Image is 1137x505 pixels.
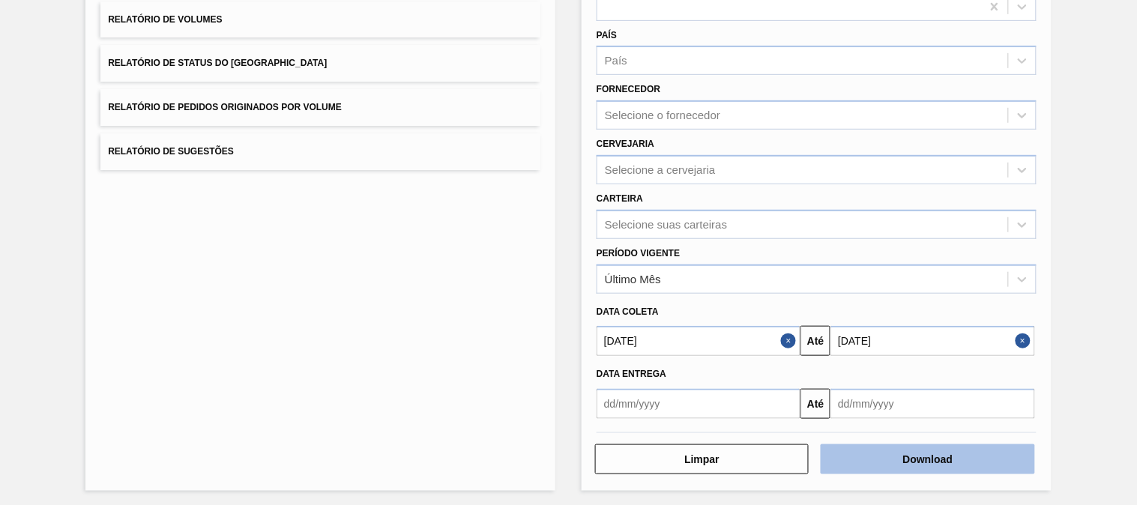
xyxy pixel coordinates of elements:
label: Fornecedor [597,84,660,94]
label: País [597,30,617,40]
button: Relatório de Sugestões [100,133,540,170]
span: Data coleta [597,306,659,317]
div: País [605,55,627,67]
button: Download [821,444,1034,474]
button: Até [800,326,830,356]
button: Close [781,326,800,356]
label: Período Vigente [597,248,680,258]
input: dd/mm/yyyy [830,389,1034,419]
span: Relatório de Pedidos Originados por Volume [108,102,342,112]
button: Limpar [595,444,809,474]
div: Selecione o fornecedor [605,109,720,122]
button: Close [1016,326,1035,356]
label: Carteira [597,193,643,204]
label: Cervejaria [597,139,654,149]
input: dd/mm/yyyy [597,389,800,419]
button: Relatório de Status do [GEOGRAPHIC_DATA] [100,45,540,82]
div: Selecione a cervejaria [605,163,716,176]
div: Selecione suas carteiras [605,218,727,231]
div: Último Mês [605,273,661,285]
span: Relatório de Volumes [108,14,222,25]
span: Data entrega [597,369,666,379]
button: Relatório de Volumes [100,1,540,38]
button: Até [800,389,830,419]
button: Relatório de Pedidos Originados por Volume [100,89,540,126]
input: dd/mm/yyyy [830,326,1034,356]
span: Relatório de Status do [GEOGRAPHIC_DATA] [108,58,327,68]
span: Relatório de Sugestões [108,146,234,157]
input: dd/mm/yyyy [597,326,800,356]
